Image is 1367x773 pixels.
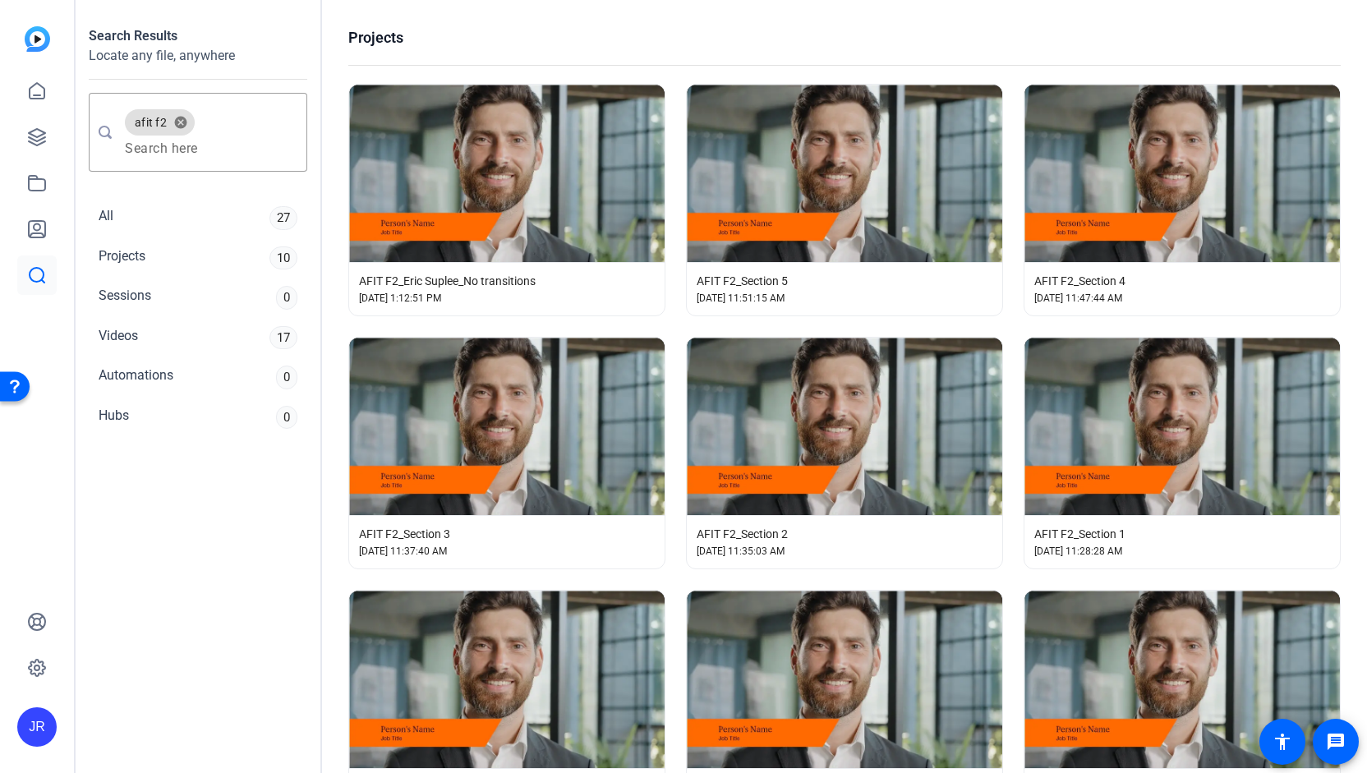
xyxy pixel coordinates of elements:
div: 0 [276,286,297,310]
div: 27 [269,206,297,230]
span: AFIT F2_Section 5 [697,273,788,289]
input: Search here [125,139,294,159]
mat-icon: message [1326,732,1346,752]
span: afit f2 [135,114,167,131]
div: 10 [269,246,297,270]
div: Hubs [99,406,129,430]
span: AFIT F2_Section 3 [359,526,450,542]
div: Automations [99,366,173,389]
span: [DATE] 11:28:28 AM [1034,544,1122,559]
button: remove afit f2 [167,115,195,130]
span: AFIT F2_Section 1 [1034,526,1125,542]
span: AFIT F2_Section 2 [697,526,788,542]
span: AFIT F2_Section 4 [1034,273,1125,289]
h1: Projects [348,26,1341,48]
div: 0 [276,366,297,389]
h1: Search Results [89,26,307,46]
div: JR [17,707,57,747]
h2: Locate any file, anywhere [89,46,307,66]
span: [DATE] 11:35:03 AM [697,544,785,559]
span: [DATE] 1:12:51 PM [359,291,441,306]
mat-chip-grid: Enter search query [125,106,294,159]
div: Sessions [99,286,151,310]
span: [DATE] 11:37:40 AM [359,544,447,559]
img: blue-gradient.svg [25,26,50,52]
span: [DATE] 11:51:15 AM [697,291,785,306]
div: All [99,206,113,230]
div: 0 [276,406,297,430]
span: AFIT F2_Eric Suplee_No transitions [359,273,536,289]
mat-icon: accessibility [1273,732,1292,752]
div: Projects [99,246,145,270]
div: Videos [99,326,138,350]
div: 17 [269,326,297,350]
span: [DATE] 11:47:44 AM [1034,291,1122,306]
